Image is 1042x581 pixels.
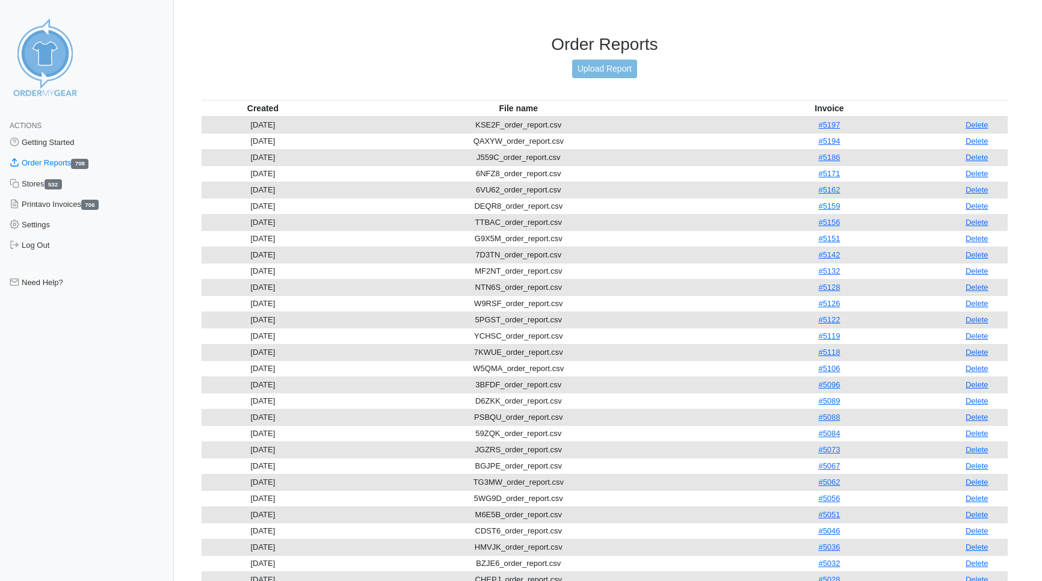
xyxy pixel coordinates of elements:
[202,165,324,182] td: [DATE]
[324,377,712,393] td: 3BFDF_order_report.csv
[202,344,324,360] td: [DATE]
[966,543,988,552] a: Delete
[202,409,324,425] td: [DATE]
[324,474,712,490] td: TG3MW_order_report.csv
[818,396,840,405] a: #5089
[966,283,988,292] a: Delete
[818,169,840,178] a: #5171
[818,137,840,146] a: #5194
[966,250,988,259] a: Delete
[324,393,712,409] td: D6ZKK_order_report.csv
[818,299,840,308] a: #5126
[966,396,988,405] a: Delete
[202,312,324,328] td: [DATE]
[324,295,712,312] td: W9RSF_order_report.csv
[818,234,840,243] a: #5151
[818,494,840,503] a: #5056
[572,60,637,78] a: Upload Report
[324,214,712,230] td: TTBAC_order_report.csv
[966,201,988,211] a: Delete
[966,299,988,308] a: Delete
[966,348,988,357] a: Delete
[818,331,840,340] a: #5119
[324,247,712,263] td: 7D3TN_order_report.csv
[818,526,840,535] a: #5046
[324,555,712,571] td: BZJE6_order_report.csv
[966,413,988,422] a: Delete
[818,250,840,259] a: #5142
[324,165,712,182] td: 6NFZ8_order_report.csv
[324,344,712,360] td: 7KWUE_order_report.csv
[324,458,712,474] td: BGJPE_order_report.csv
[966,494,988,503] a: Delete
[966,266,988,275] a: Delete
[818,153,840,162] a: #5186
[966,169,988,178] a: Delete
[966,559,988,568] a: Delete
[202,149,324,165] td: [DATE]
[324,441,712,458] td: JGZRS_order_report.csv
[202,263,324,279] td: [DATE]
[966,331,988,340] a: Delete
[324,523,712,539] td: CDST6_order_report.csv
[818,348,840,357] a: #5118
[71,159,88,169] span: 708
[818,218,840,227] a: #5156
[10,121,42,130] span: Actions
[818,445,840,454] a: #5073
[966,445,988,454] a: Delete
[324,490,712,506] td: 5WG9D_order_report.csv
[324,117,712,134] td: KSE2F_order_report.csv
[202,474,324,490] td: [DATE]
[324,425,712,441] td: 59ZQK_order_report.csv
[202,34,1008,55] h3: Order Reports
[324,263,712,279] td: MF2NT_order_report.csv
[818,543,840,552] a: #5036
[324,409,712,425] td: PSBQU_order_report.csv
[324,279,712,295] td: NTN6S_order_report.csv
[202,117,324,134] td: [DATE]
[202,506,324,523] td: [DATE]
[324,506,712,523] td: M6E5B_order_report.csv
[202,555,324,571] td: [DATE]
[324,133,712,149] td: QAXYW_order_report.csv
[202,490,324,506] td: [DATE]
[818,413,840,422] a: #5088
[202,425,324,441] td: [DATE]
[818,283,840,292] a: #5128
[818,478,840,487] a: #5062
[324,149,712,165] td: J559C_order_report.csv
[324,198,712,214] td: DEQR8_order_report.csv
[818,315,840,324] a: #5122
[966,218,988,227] a: Delete
[818,201,840,211] a: #5159
[202,295,324,312] td: [DATE]
[818,461,840,470] a: #5067
[818,266,840,275] a: #5132
[966,153,988,162] a: Delete
[45,179,62,189] span: 532
[324,360,712,377] td: W5QMA_order_report.csv
[202,393,324,409] td: [DATE]
[202,198,324,214] td: [DATE]
[966,526,988,535] a: Delete
[202,360,324,377] td: [DATE]
[202,247,324,263] td: [DATE]
[818,559,840,568] a: #5032
[713,100,946,117] th: Invoice
[818,120,840,129] a: #5197
[966,234,988,243] a: Delete
[324,230,712,247] td: G9X5M_order_report.csv
[202,441,324,458] td: [DATE]
[202,100,324,117] th: Created
[966,478,988,487] a: Delete
[202,328,324,344] td: [DATE]
[81,200,99,210] span: 706
[202,458,324,474] td: [DATE]
[966,315,988,324] a: Delete
[818,510,840,519] a: #5051
[966,461,988,470] a: Delete
[324,182,712,198] td: 6VU62_order_report.csv
[966,510,988,519] a: Delete
[202,214,324,230] td: [DATE]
